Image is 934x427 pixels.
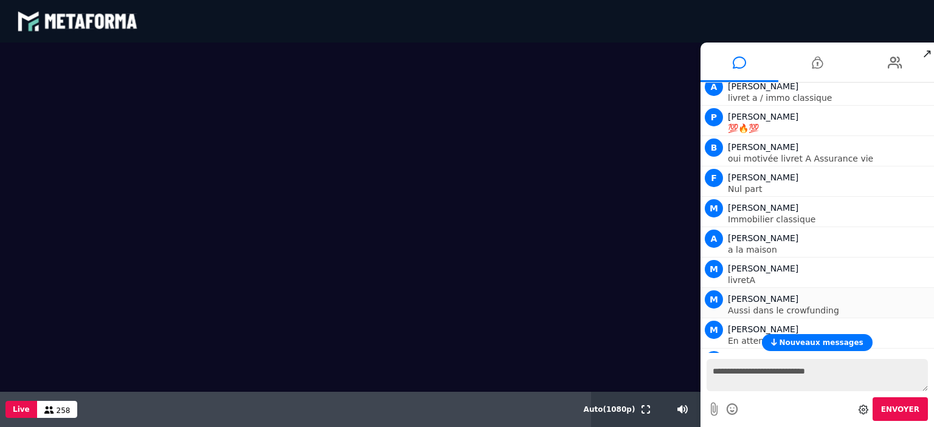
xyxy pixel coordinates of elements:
[728,294,798,304] span: [PERSON_NAME]
[705,108,723,126] span: P
[57,406,71,415] span: 258
[728,112,798,121] span: [PERSON_NAME]
[705,260,723,278] span: M
[705,138,723,157] span: B
[705,351,723,369] span: M
[705,78,723,96] span: A
[920,43,934,64] span: ↗
[705,230,723,248] span: A
[584,405,635,414] span: Auto ( 1080 p)
[728,215,931,224] p: Immobilier classique
[728,276,931,284] p: livretA
[728,124,931,132] p: 💯🔥💯
[728,154,931,163] p: oui motivée livret A Assurance vie
[728,94,931,102] p: livret a / immo classique
[705,169,723,187] span: F
[728,233,798,243] span: [PERSON_NAME]
[762,334,872,351] button: Nouveaux messages
[728,185,931,193] p: Nul part
[779,338,863,347] span: Nouveaux messages
[728,245,931,254] p: a la maison
[5,401,37,418] button: Live
[728,324,798,334] span: [PERSON_NAME]
[705,290,723,309] span: M
[705,199,723,217] span: M
[728,81,798,91] span: [PERSON_NAME]
[728,264,798,273] span: [PERSON_NAME]
[705,321,723,339] span: M
[728,203,798,213] span: [PERSON_NAME]
[728,173,798,182] span: [PERSON_NAME]
[728,142,798,152] span: [PERSON_NAME]
[728,306,931,315] p: Aussi dans le crowfunding
[581,392,638,427] button: Auto(1080p)
[881,405,919,414] span: Envoyer
[873,397,928,421] button: Envoyer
